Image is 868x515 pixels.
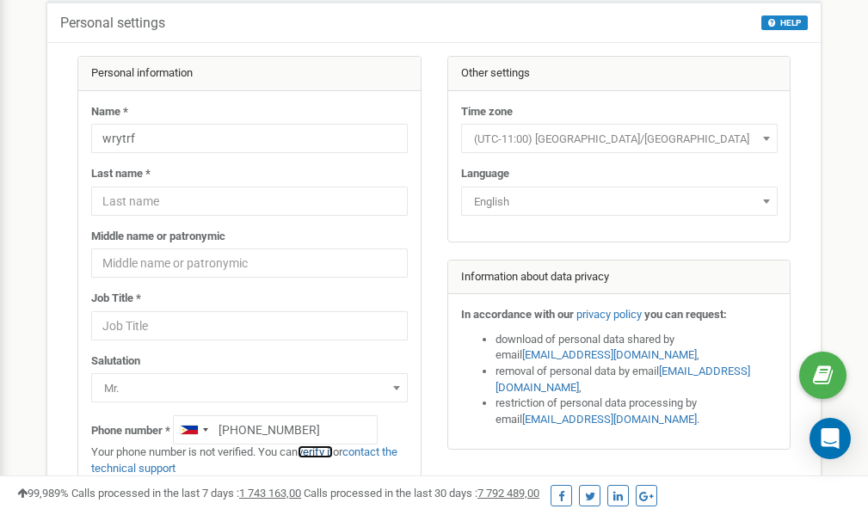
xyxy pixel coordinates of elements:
[467,190,772,214] span: English
[91,166,151,182] label: Last name *
[496,365,750,394] a: [EMAIL_ADDRESS][DOMAIN_NAME]
[522,348,697,361] a: [EMAIL_ADDRESS][DOMAIN_NAME]
[304,487,539,500] span: Calls processed in the last 30 days :
[91,353,140,370] label: Salutation
[71,487,301,500] span: Calls processed in the last 7 days :
[173,415,378,444] input: +1-800-555-55-55
[91,104,128,120] label: Name *
[91,444,408,476] p: Your phone number is not verified. You can or
[91,124,408,153] input: Name
[448,57,791,91] div: Other settings
[461,187,778,216] span: English
[461,308,574,321] strong: In accordance with our
[477,487,539,500] u: 7 792 489,00
[91,291,141,307] label: Job Title *
[239,487,301,500] u: 1 743 163,00
[496,332,778,364] li: download of personal data shared by email ,
[60,15,165,31] h5: Personal settings
[78,57,421,91] div: Personal information
[496,364,778,395] li: removal of personal data by email ,
[91,187,408,216] input: Last name
[448,261,791,295] div: Information about data privacy
[522,413,697,426] a: [EMAIL_ADDRESS][DOMAIN_NAME]
[810,418,851,459] div: Open Intercom Messenger
[91,445,397,475] a: contact the technical support
[467,127,772,151] span: (UTC-11:00) Pacific/Midway
[576,308,642,321] a: privacy policy
[91,311,408,340] input: Job Title
[461,104,513,120] label: Time zone
[91,229,225,245] label: Middle name or patronymic
[97,377,402,401] span: Mr.
[761,15,808,30] button: HELP
[17,487,69,500] span: 99,989%
[461,124,778,153] span: (UTC-11:00) Pacific/Midway
[644,308,727,321] strong: you can request:
[91,248,408,278] input: Middle name or patronymic
[461,166,509,182] label: Language
[496,395,778,427] li: restriction of personal data processing by email .
[91,373,408,402] span: Mr.
[298,445,333,458] a: verify it
[174,416,213,444] div: Telephone country code
[91,423,170,439] label: Phone number *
